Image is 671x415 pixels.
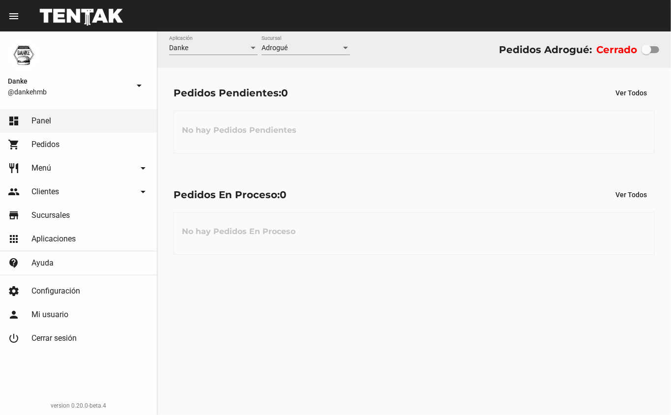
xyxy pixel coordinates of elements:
div: Pedidos Adrogué: [499,42,592,58]
button: Ver Todos [608,186,655,204]
h3: No hay Pedidos En Proceso [174,217,303,246]
label: Cerrado [596,42,637,58]
span: Configuración [31,286,80,296]
mat-icon: arrow_drop_down [137,186,149,198]
span: Clientes [31,187,59,197]
mat-icon: arrow_drop_down [137,162,149,174]
mat-icon: store [8,209,20,221]
span: Mi usuario [31,310,68,320]
span: Pedidos [31,140,59,149]
span: Ver Todos [615,191,647,199]
span: Adrogué [262,44,288,52]
img: 1d4517d0-56da-456b-81f5-6111ccf01445.png [8,39,39,71]
span: Panel [31,116,51,126]
mat-icon: arrow_drop_down [133,80,145,91]
span: Ver Todos [615,89,647,97]
mat-icon: apps [8,233,20,245]
div: Pedidos Pendientes: [174,85,288,101]
span: Cerrar sesión [31,333,77,343]
span: Danke [169,44,188,52]
span: Sucursales [31,210,70,220]
mat-icon: shopping_cart [8,139,20,150]
button: Ver Todos [608,84,655,102]
mat-icon: people [8,186,20,198]
mat-icon: person [8,309,20,321]
div: Pedidos En Proceso: [174,187,287,203]
mat-icon: dashboard [8,115,20,127]
h3: No hay Pedidos Pendientes [174,116,304,145]
mat-icon: settings [8,285,20,297]
mat-icon: restaurant [8,162,20,174]
mat-icon: menu [8,10,20,22]
mat-icon: power_settings_new [8,332,20,344]
span: Danke [8,75,129,87]
span: Aplicaciones [31,234,76,244]
span: 0 [281,87,288,99]
div: version 0.20.0-beta.4 [8,401,149,411]
span: Ayuda [31,258,54,268]
span: 0 [280,189,287,201]
mat-icon: contact_support [8,257,20,269]
span: Menú [31,163,51,173]
span: @dankehmb [8,87,129,97]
